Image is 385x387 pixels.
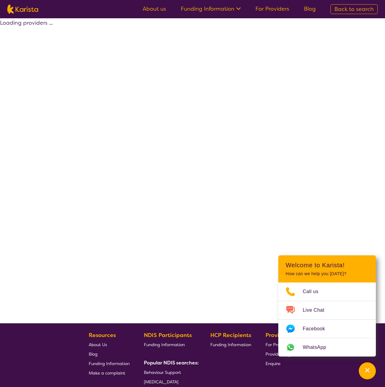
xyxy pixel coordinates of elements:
img: Karista logo [7,5,38,14]
span: Funding Information [144,342,185,347]
a: Behaviour Support [144,367,196,377]
span: Funding Information [210,342,251,347]
span: Funding Information [89,361,130,366]
a: Make a complaint [89,368,130,378]
span: Call us [303,287,326,296]
div: Channel Menu [278,255,376,357]
span: WhatsApp [303,343,333,352]
a: Funding Information [181,5,241,12]
a: Provider Login [266,349,294,359]
a: Funding Information [89,359,130,368]
a: [MEDICAL_DATA] [144,377,196,386]
a: Web link opens in a new tab. [278,338,376,357]
b: Resources [89,332,116,339]
a: About Us [89,340,130,349]
button: Channel Menu [359,362,376,379]
span: Behaviour Support [144,370,181,375]
p: How can we help you [DATE]? [286,271,369,276]
a: About us [143,5,166,12]
a: Back to search [330,4,378,14]
span: For Providers [266,342,291,347]
span: Provider Login [266,351,294,357]
span: About Us [89,342,107,347]
b: Popular NDIS searches: [144,360,199,366]
span: [MEDICAL_DATA] [144,379,178,385]
span: Make a complaint [89,370,125,376]
a: Enquire [266,359,294,368]
a: For Providers [255,5,289,12]
a: Blog [304,5,316,12]
ul: Choose channel [278,282,376,357]
a: Funding Information [144,340,196,349]
a: Blog [89,349,130,359]
h2: Welcome to Karista! [286,261,369,269]
span: Blog [89,351,98,357]
b: NDIS Participants [144,332,192,339]
span: Live Chat [303,306,332,315]
a: For Providers [266,340,294,349]
span: Enquire [266,361,280,366]
span: Facebook [303,324,332,333]
b: Providers [266,332,291,339]
b: HCP Recipients [210,332,251,339]
a: Funding Information [210,340,251,349]
span: Back to search [334,5,374,13]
